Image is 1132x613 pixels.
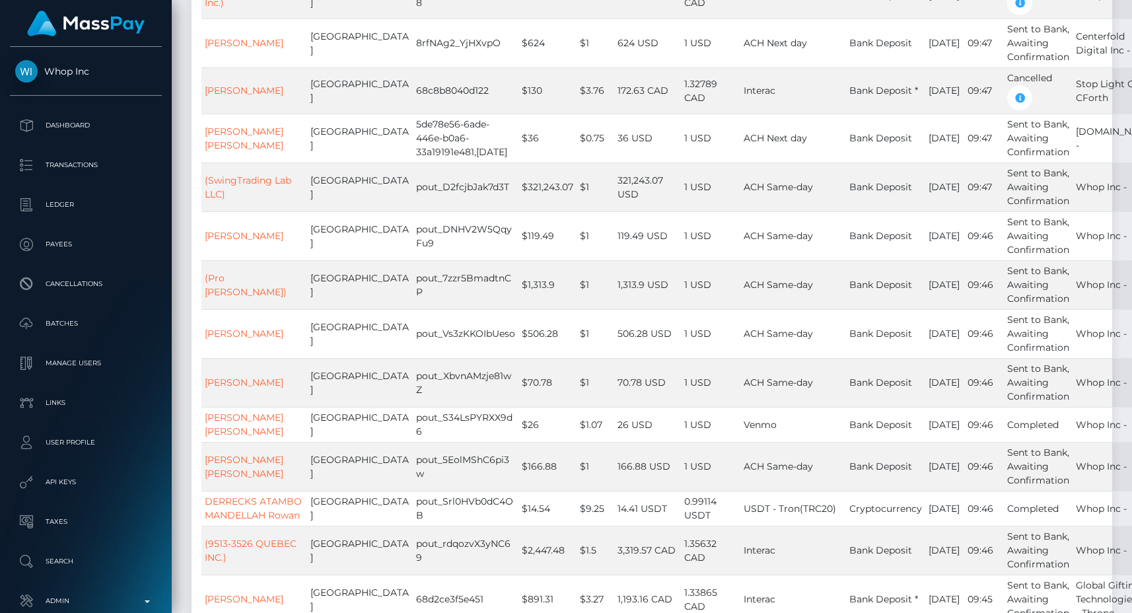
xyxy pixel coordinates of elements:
[307,491,413,526] td: [GEOGRAPHIC_DATA]
[413,526,518,575] td: pout_rdqozvX3yNC69
[10,307,162,340] a: Batches
[10,65,162,77] span: Whop Inc
[744,377,813,388] span: ACH Same-day
[518,211,577,260] td: $119.49
[744,85,775,96] span: Interac
[205,454,283,480] a: [PERSON_NAME] [PERSON_NAME]
[846,162,925,211] td: Bank Deposit
[205,377,283,388] a: [PERSON_NAME]
[577,260,614,309] td: $1
[614,309,681,358] td: 506.28 USD
[15,472,157,492] p: API Keys
[964,358,1004,407] td: 09:46
[307,358,413,407] td: [GEOGRAPHIC_DATA]
[964,114,1004,162] td: 09:47
[744,503,836,515] span: USDT - Tron(TRC20)
[1004,114,1073,162] td: Sent to Bank, Awaiting Confirmation
[413,491,518,526] td: pout_Srl0HVb0dC4OB
[1004,358,1073,407] td: Sent to Bank, Awaiting Confirmation
[205,230,283,242] a: [PERSON_NAME]
[15,591,157,611] p: Admin
[681,67,740,114] td: 1.32789 CAD
[964,526,1004,575] td: 09:46
[925,162,964,211] td: [DATE]
[577,162,614,211] td: $1
[518,407,577,442] td: $26
[744,37,807,49] span: ACH Next day
[846,526,925,575] td: Bank Deposit
[681,18,740,67] td: 1 USD
[413,67,518,114] td: 68c8b8040d122
[307,18,413,67] td: [GEOGRAPHIC_DATA]
[205,126,283,151] a: [PERSON_NAME] [PERSON_NAME]
[307,114,413,162] td: [GEOGRAPHIC_DATA]
[577,491,614,526] td: $9.25
[1004,211,1073,260] td: Sent to Bank, Awaiting Confirmation
[518,309,577,358] td: $506.28
[307,211,413,260] td: [GEOGRAPHIC_DATA]
[577,309,614,358] td: $1
[577,67,614,114] td: $3.76
[925,358,964,407] td: [DATE]
[925,491,964,526] td: [DATE]
[15,274,157,294] p: Cancellations
[307,67,413,114] td: [GEOGRAPHIC_DATA]
[925,260,964,309] td: [DATE]
[413,162,518,211] td: pout_D2fcjbJak7d3T
[413,211,518,260] td: pout_DNHV2W5QqyFu9
[614,526,681,575] td: 3,319.57 CAD
[1004,260,1073,309] td: Sent to Bank, Awaiting Confirmation
[681,442,740,491] td: 1 USD
[15,353,157,373] p: Manage Users
[846,211,925,260] td: Bank Deposit
[205,412,283,437] a: [PERSON_NAME] [PERSON_NAME]
[964,407,1004,442] td: 09:46
[10,505,162,538] a: Taxes
[846,358,925,407] td: Bank Deposit
[205,495,302,521] a: DERRECKS ATAMBO MANDELLAH Rowan
[413,18,518,67] td: 8rfNAg2_YjHXvpO
[846,309,925,358] td: Bank Deposit
[413,442,518,491] td: pout_5EolMShC6pi3w
[614,442,681,491] td: 166.88 USD
[518,18,577,67] td: $624
[614,358,681,407] td: 70.78 USD
[15,393,157,413] p: Links
[577,442,614,491] td: $1
[205,328,283,340] a: [PERSON_NAME]
[744,544,775,556] span: Interac
[413,114,518,162] td: 5de78e56-6ade-446e-b0a6-33a19191e481,[DATE]
[577,358,614,407] td: $1
[15,433,157,452] p: User Profile
[614,114,681,162] td: 36 USD
[205,593,283,605] a: [PERSON_NAME]
[1004,162,1073,211] td: Sent to Bank, Awaiting Confirmation
[925,407,964,442] td: [DATE]
[15,116,157,135] p: Dashboard
[744,230,813,242] span: ACH Same-day
[681,358,740,407] td: 1 USD
[27,11,145,36] img: MassPay Logo
[681,162,740,211] td: 1 USD
[681,260,740,309] td: 1 USD
[964,211,1004,260] td: 09:46
[614,162,681,211] td: 321,243.07 USD
[964,67,1004,114] td: 09:47
[925,211,964,260] td: [DATE]
[1004,18,1073,67] td: Sent to Bank, Awaiting Confirmation
[744,419,777,431] span: Venmo
[614,260,681,309] td: 1,313.9 USD
[744,279,813,291] span: ACH Same-day
[744,181,813,193] span: ACH Same-day
[518,162,577,211] td: $321,243.07
[964,260,1004,309] td: 09:46
[205,272,287,298] a: (Pro [PERSON_NAME])
[964,162,1004,211] td: 09:47
[518,67,577,114] td: $130
[518,491,577,526] td: $14.54
[846,114,925,162] td: Bank Deposit
[307,526,413,575] td: [GEOGRAPHIC_DATA]
[964,18,1004,67] td: 09:47
[681,114,740,162] td: 1 USD
[925,442,964,491] td: [DATE]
